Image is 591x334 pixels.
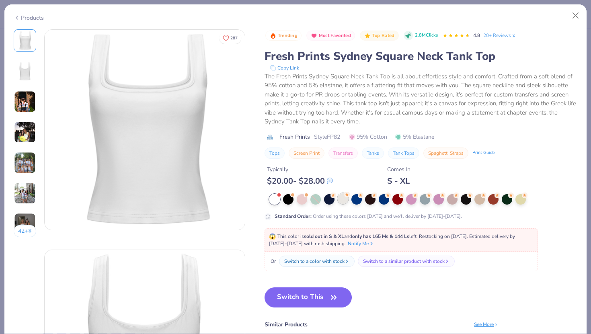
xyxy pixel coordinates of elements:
[415,32,438,39] span: 2.8M Clicks
[387,176,410,186] div: S - XL
[319,33,351,38] span: Most Favorited
[265,49,577,64] div: Fresh Prints Sydney Square Neck Tank Top
[358,256,455,267] button: Switch to a similar product with stock
[568,8,583,23] button: Close
[360,31,398,41] button: Badge Button
[265,72,577,126] div: The Fresh Prints Sydney Square Neck Tank Top is all about effortless style and comfort. Crafted f...
[474,321,499,328] div: See More
[289,148,324,159] button: Screen Print
[267,176,333,186] div: $ 20.00 - $ 28.00
[284,258,345,265] div: Switch to a color with stock
[219,32,241,44] button: Like
[15,61,35,81] img: Back
[269,258,276,265] span: Or
[15,31,35,50] img: Front
[395,133,434,141] span: 5% Elastane
[311,33,317,39] img: Most Favorited sort
[265,148,285,159] button: Tops
[230,36,238,40] span: 287
[14,213,36,235] img: User generated content
[279,256,355,267] button: Switch to a color with stock
[314,133,340,141] span: Style FP82
[483,32,517,39] a: 20+ Reviews
[473,32,480,39] span: 4.8
[265,287,352,307] button: Switch to This
[387,165,410,174] div: Comes In
[363,258,445,265] div: Switch to a similar product with stock
[265,134,275,140] img: brand logo
[362,148,384,159] button: Tanks
[423,148,468,159] button: Spaghetti Straps
[306,31,355,41] button: Badge Button
[269,233,276,240] span: 😱
[14,14,44,22] div: Products
[268,64,302,72] button: copy to clipboard
[265,31,302,41] button: Badge Button
[14,152,36,174] img: User generated content
[14,91,36,113] img: User generated content
[45,30,245,230] img: Front
[472,150,495,156] div: Print Guide
[14,225,37,237] button: 42+
[372,33,395,38] span: Top Rated
[278,33,298,38] span: Trending
[364,33,371,39] img: Top Rated sort
[304,233,344,240] strong: sold out in S & XL
[443,29,470,42] div: 4.8 Stars
[14,121,36,143] img: User generated content
[275,213,312,219] strong: Standard Order :
[265,320,308,329] div: Similar Products
[14,182,36,204] img: User generated content
[275,213,462,220] div: Order using these colors [DATE] and we'll deliver by [DATE]-[DATE].
[267,165,333,174] div: Typically
[279,133,310,141] span: Fresh Prints
[270,33,276,39] img: Trending sort
[348,240,374,247] button: Notify Me
[352,233,409,240] strong: only has 165 Ms & 144 Ls
[349,133,387,141] span: 95% Cotton
[388,148,419,159] button: Tank Tops
[269,233,515,247] span: This color is and left. Restocking on [DATE]. Estimated delivery by [DATE]–[DATE] with rush shipp...
[328,148,358,159] button: Transfers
